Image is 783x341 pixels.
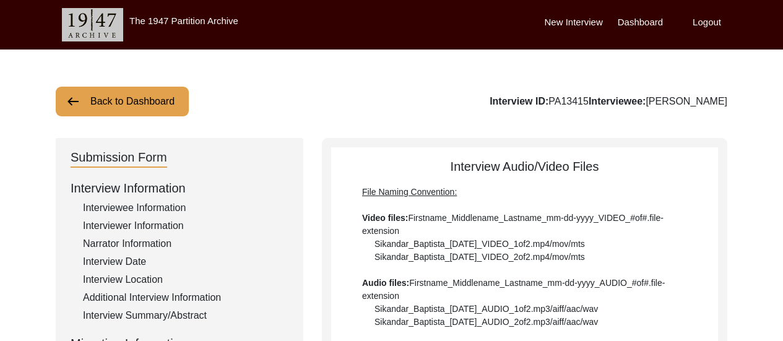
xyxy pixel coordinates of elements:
img: header-logo.png [62,8,123,41]
b: Video files: [362,213,408,223]
b: Interview ID: [490,96,548,106]
label: Logout [693,15,721,30]
div: Interviewee Information [83,201,288,215]
div: Interviewer Information [83,218,288,233]
div: Interview Date [83,254,288,269]
div: Interview Location [83,272,288,287]
label: Dashboard [618,15,663,30]
span: File Naming Convention: [362,187,457,197]
div: PA13415 [PERSON_NAME] [490,94,727,109]
div: Interview Summary/Abstract [83,308,288,323]
label: The 1947 Partition Archive [129,15,238,26]
div: Interview Information [71,179,288,197]
label: New Interview [545,15,603,30]
button: Back to Dashboard [56,87,189,116]
div: Narrator Information [83,236,288,251]
img: arrow-left.png [66,94,80,109]
div: Additional Interview Information [83,290,288,305]
div: Submission Form [71,148,167,168]
b: Audio files: [362,278,409,288]
b: Interviewee: [589,96,646,106]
